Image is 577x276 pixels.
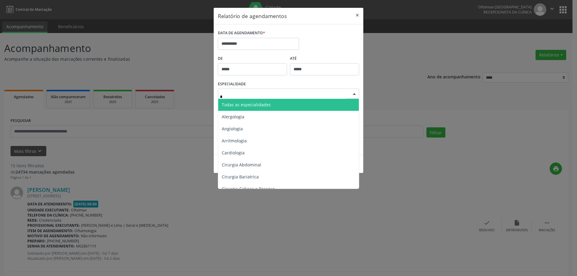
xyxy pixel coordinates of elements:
span: Cirurgia Abdominal [222,162,261,168]
span: Todas as especialidades [222,102,271,108]
label: ATÉ [290,54,359,63]
h5: Relatório de agendamentos [218,12,287,20]
label: DATA DE AGENDAMENTO [218,29,265,38]
span: Arritmologia [222,138,247,144]
span: Angiologia [222,126,243,132]
label: ESPECIALIDADE [218,80,246,89]
span: Cirurgia Bariatrica [222,174,259,180]
span: Alergologia [222,114,244,120]
label: De [218,54,287,63]
button: Close [351,8,363,23]
span: Cirurgia Cabeça e Pescoço [222,186,275,192]
span: Cardiologia [222,150,245,156]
